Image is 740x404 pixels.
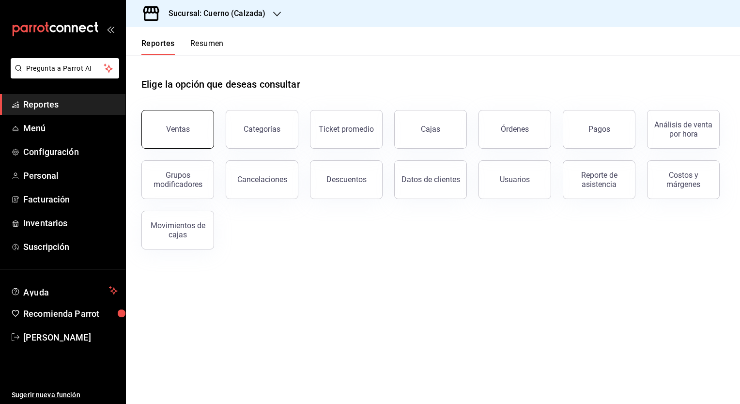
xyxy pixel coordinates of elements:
h3: Sucursal: Cuerno (Calzada) [161,8,265,19]
div: Órdenes [501,124,529,134]
div: Costos y márgenes [653,171,713,189]
a: Pregunta a Parrot AI [7,70,119,80]
button: Ventas [141,110,214,149]
button: Grupos modificadores [141,160,214,199]
span: Personal [23,169,118,182]
span: Sugerir nueva función [12,390,118,400]
span: Menú [23,122,118,135]
button: Costos y márgenes [647,160,720,199]
div: Descuentos [326,175,367,184]
button: Movimientos de cajas [141,211,214,249]
span: Configuración [23,145,118,158]
button: open_drawer_menu [107,25,114,33]
span: [PERSON_NAME] [23,331,118,344]
span: Inventarios [23,217,118,230]
button: Descuentos [310,160,383,199]
a: Cajas [394,110,467,149]
h1: Elige la opción que deseas consultar [141,77,300,92]
div: Cancelaciones [237,175,287,184]
span: Ayuda [23,285,105,296]
div: Datos de clientes [401,175,460,184]
button: Categorías [226,110,298,149]
span: Facturación [23,193,118,206]
button: Pregunta a Parrot AI [11,58,119,78]
span: Suscripción [23,240,118,253]
div: Grupos modificadores [148,171,208,189]
div: Pagos [588,124,610,134]
div: Ticket promedio [319,124,374,134]
div: Usuarios [500,175,530,184]
button: Reporte de asistencia [563,160,635,199]
button: Usuarios [478,160,551,199]
button: Cancelaciones [226,160,298,199]
button: Datos de clientes [394,160,467,199]
div: Reporte de asistencia [569,171,629,189]
div: Análisis de venta por hora [653,120,713,139]
div: Ventas [166,124,190,134]
button: Ticket promedio [310,110,383,149]
button: Resumen [190,39,224,55]
button: Pagos [563,110,635,149]
span: Pregunta a Parrot AI [26,63,104,74]
div: Categorías [244,124,280,134]
span: Recomienda Parrot [23,307,118,320]
div: Cajas [421,124,441,135]
button: Análisis de venta por hora [647,110,720,149]
button: Reportes [141,39,175,55]
div: navigation tabs [141,39,224,55]
button: Órdenes [478,110,551,149]
span: Reportes [23,98,118,111]
div: Movimientos de cajas [148,221,208,239]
